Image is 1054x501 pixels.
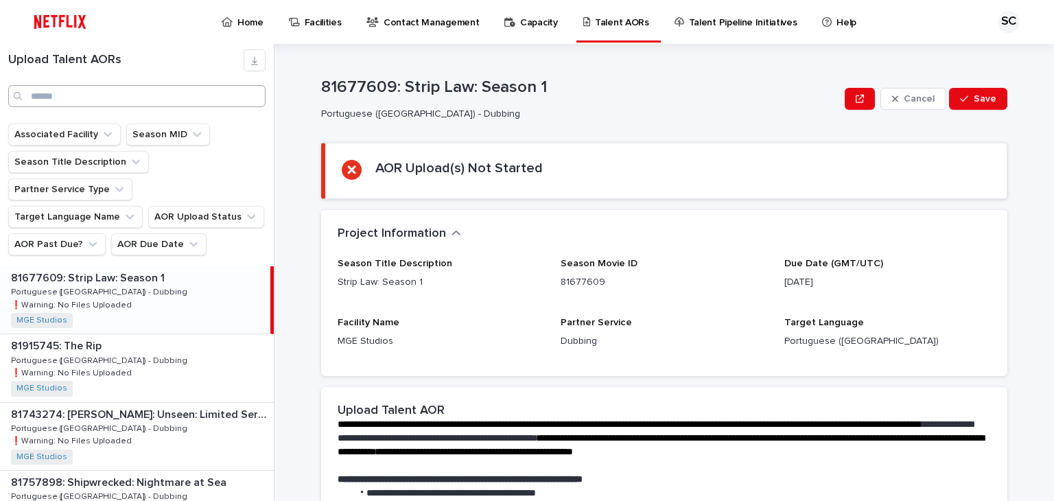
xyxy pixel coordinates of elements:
[338,334,544,349] p: MGE Studios
[321,108,834,120] p: Portuguese ([GEOGRAPHIC_DATA]) - Dubbing
[321,78,839,97] p: 81677609: Strip Law: Season 1
[338,275,544,290] p: Strip Law: Season 1
[998,11,1020,33] div: SC
[16,384,67,393] a: MGE Studios
[561,275,767,290] p: 81677609
[126,124,210,145] button: Season MID
[561,259,637,268] span: Season Movie ID
[16,316,67,325] a: MGE Studios
[561,318,632,327] span: Partner Service
[11,285,190,297] p: Portuguese ([GEOGRAPHIC_DATA]) - Dubbing
[11,421,190,434] p: Portuguese ([GEOGRAPHIC_DATA]) - Dubbing
[11,474,229,489] p: 81757898: Shipwrecked: Nightmare at Sea
[880,88,946,110] button: Cancel
[16,452,67,462] a: MGE Studios
[11,269,167,285] p: 81677609: Strip Law: Season 1
[148,206,264,228] button: AOR Upload Status
[974,94,996,104] span: Save
[11,353,190,366] p: Portuguese ([GEOGRAPHIC_DATA]) - Dubbing
[8,53,244,68] h1: Upload Talent AORs
[784,334,991,349] p: Portuguese ([GEOGRAPHIC_DATA])
[904,94,935,104] span: Cancel
[11,298,134,310] p: ❗️Warning: No Files Uploaded
[338,259,452,268] span: Season Title Description
[338,318,399,327] span: Facility Name
[111,233,207,255] button: AOR Due Date
[784,275,991,290] p: [DATE]
[784,318,864,327] span: Target Language
[11,434,134,446] p: ❗️Warning: No Files Uploaded
[561,334,767,349] p: Dubbing
[949,88,1007,110] button: Save
[11,337,104,353] p: 81915745: The Rip
[338,226,461,242] button: Project Information
[784,259,883,268] span: Due Date (GMT/UTC)
[8,206,143,228] button: Target Language Name
[11,366,134,378] p: ❗️Warning: No Files Uploaded
[8,151,149,173] button: Season Title Description
[8,233,106,255] button: AOR Past Due?
[8,124,121,145] button: Associated Facility
[11,406,271,421] p: 81743274: [PERSON_NAME]: Unseen: Limited Series
[27,8,93,36] img: ifQbXi3ZQGMSEF7WDB7W
[375,160,543,176] h2: AOR Upload(s) Not Started
[8,178,132,200] button: Partner Service Type
[338,404,445,419] h2: Upload Talent AOR
[8,85,266,107] input: Search
[338,226,446,242] h2: Project Information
